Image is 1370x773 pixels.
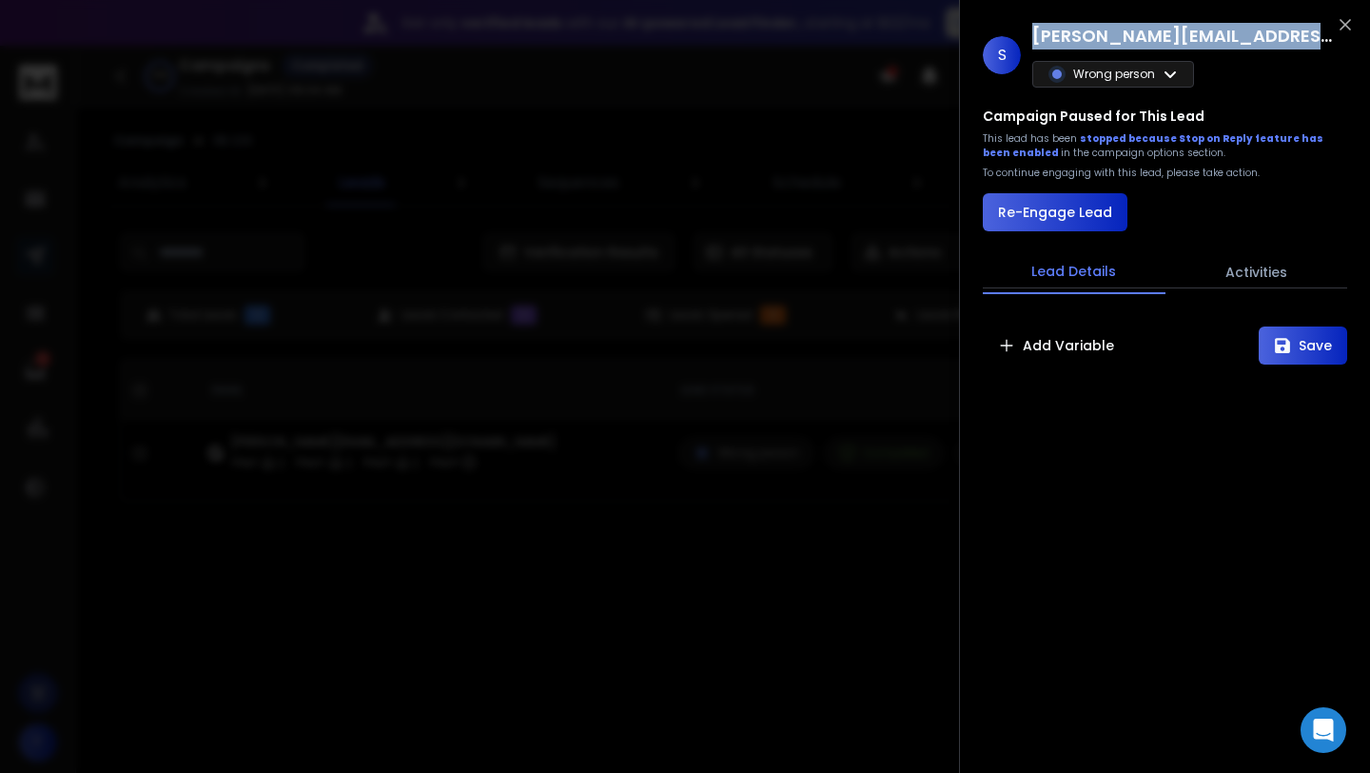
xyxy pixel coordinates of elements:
p: Wrong person [1073,67,1155,82]
h1: [PERSON_NAME][EMAIL_ADDRESS][DOMAIN_NAME] [1032,23,1337,50]
span: S [983,36,1021,74]
div: Open Intercom Messenger [1301,707,1346,753]
button: Lead Details [983,250,1165,294]
button: Add Variable [983,327,1129,365]
h3: Campaign Paused for This Lead [983,107,1204,126]
button: Activities [1165,251,1348,293]
div: This lead has been in the campaign options section. [983,131,1347,160]
button: Save [1259,327,1347,365]
button: Re-Engage Lead [983,193,1127,231]
span: stopped because Stop on Reply feature has been enabled [983,131,1323,160]
p: To continue engaging with this lead, please take action. [983,166,1260,180]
